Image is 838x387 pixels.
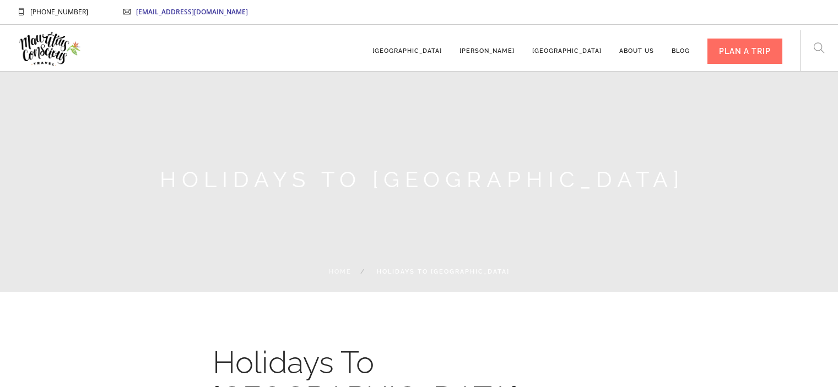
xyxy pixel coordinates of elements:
a: [PERSON_NAME] [459,31,515,61]
h2: Holidays to [GEOGRAPHIC_DATA] [105,166,739,193]
a: About us [619,31,654,61]
li: Holidays to [GEOGRAPHIC_DATA] [352,265,510,279]
a: [GEOGRAPHIC_DATA] [532,31,602,61]
span: [PHONE_NUMBER] [30,7,88,17]
a: Blog [672,31,690,61]
img: Mauritius Conscious Travel [18,28,82,69]
div: PLAN A TRIP [707,39,782,64]
a: Home [329,268,352,275]
a: [EMAIL_ADDRESS][DOMAIN_NAME] [136,7,248,17]
a: [GEOGRAPHIC_DATA] [372,31,442,61]
a: PLAN A TRIP [707,31,782,61]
